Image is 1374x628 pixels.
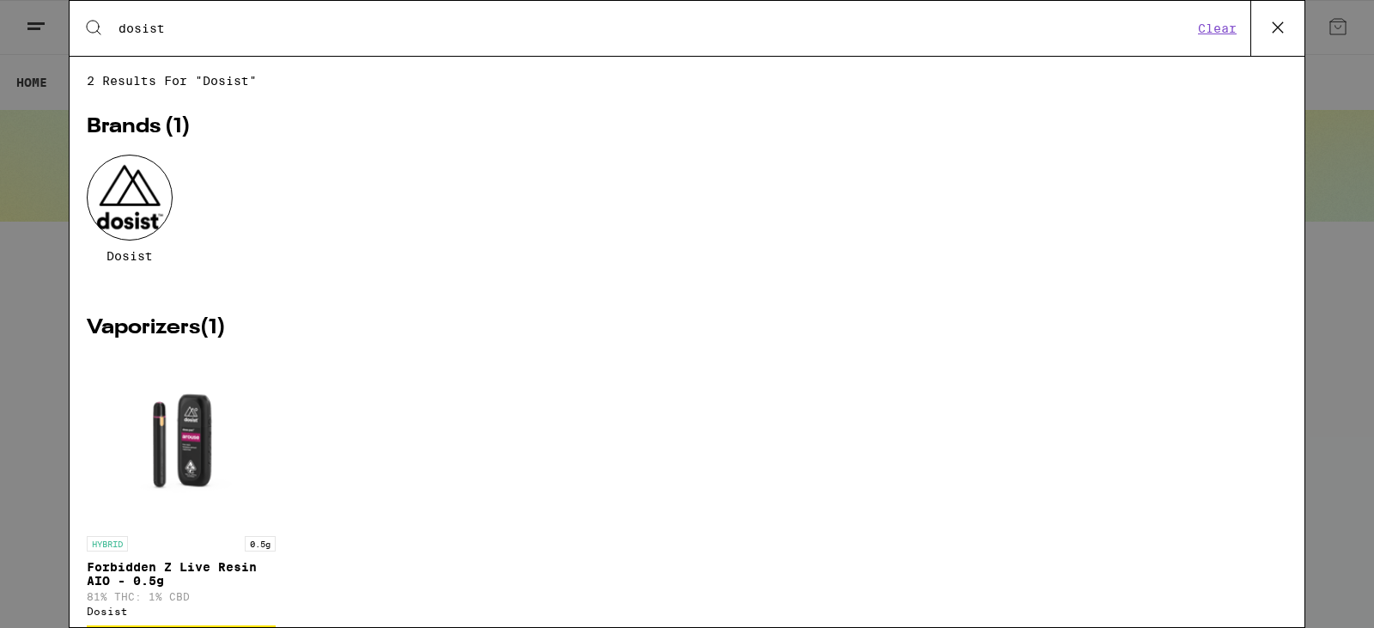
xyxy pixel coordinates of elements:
h2: Vaporizers ( 1 ) [87,318,1287,338]
img: Dosist - Forbidden Z Live Resin AIO - 0.5g [87,356,276,527]
p: 0.5g [245,536,276,552]
p: Forbidden Z Live Resin AIO - 0.5g [87,560,276,588]
button: Clear [1193,21,1242,36]
p: HYBRID [87,536,128,552]
h2: Brands ( 1 ) [87,117,1287,137]
span: Dosist [106,249,153,263]
p: 81% THC: 1% CBD [87,591,276,602]
span: Hi. Need any help? [10,12,124,26]
input: Search for products & categories [118,21,1193,36]
div: Dosist [87,606,276,617]
span: 2 results for "dosist" [87,74,1287,88]
a: Open page for Forbidden Z Live Resin AIO - 0.5g from Dosist [87,356,276,625]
